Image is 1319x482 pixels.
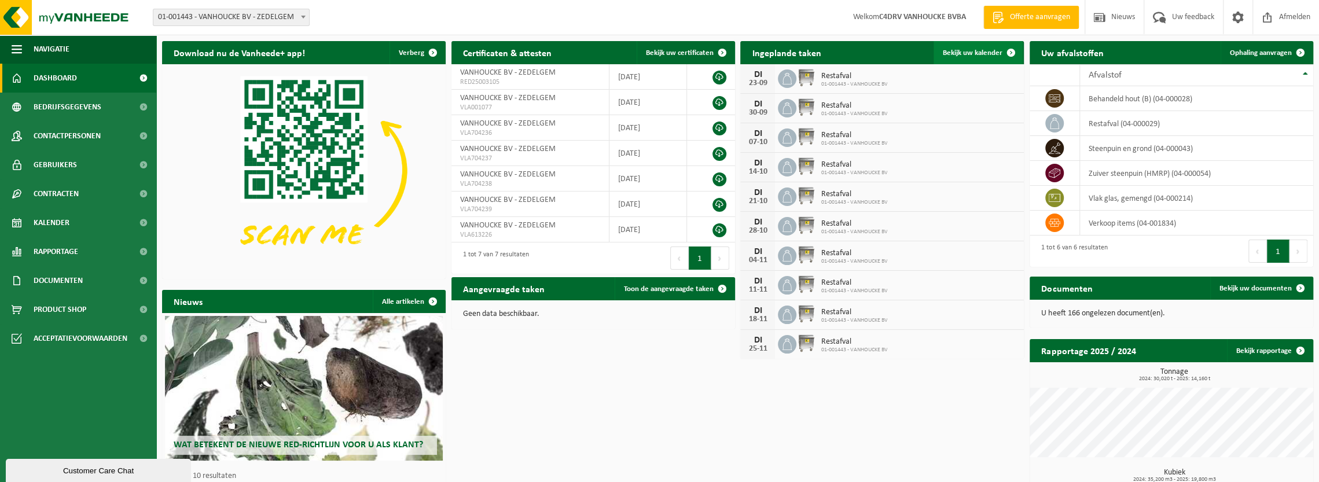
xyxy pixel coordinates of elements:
td: [DATE] [609,217,687,242]
span: Restafval [821,308,887,317]
span: Offerte aanvragen [1007,12,1073,23]
span: Dashboard [34,64,77,93]
span: Acceptatievoorwaarden [34,324,127,353]
td: vlak glas, gemengd (04-000214) [1080,186,1313,211]
span: Gebruikers [34,150,77,179]
td: [DATE] [609,115,687,141]
span: VLA613226 [460,230,600,240]
span: Product Shop [34,295,86,324]
div: 1 tot 7 van 7 resultaten [457,245,529,271]
div: 11-11 [746,286,769,294]
a: Wat betekent de nieuwe RED-richtlijn voor u als klant? [165,316,443,461]
h2: Rapportage 2025 / 2024 [1030,339,1147,362]
td: zuiver steenpuin (HMRP) (04-000054) [1080,161,1313,186]
a: Ophaling aanvragen [1221,41,1312,64]
button: 1 [689,246,711,270]
span: Restafval [821,219,887,229]
span: Restafval [821,101,887,111]
span: VANHOUCKE BV - ZEDELGEM [460,221,556,230]
span: Restafval [821,278,887,288]
span: VANHOUCKE BV - ZEDELGEM [460,94,556,102]
span: VANHOUCKE BV - ZEDELGEM [460,170,556,179]
div: DI [746,336,769,345]
button: 1 [1267,240,1289,263]
p: U heeft 166 ongelezen document(en). [1041,310,1302,318]
span: Restafval [821,160,887,170]
p: 1 van 10 resultaten [174,472,440,480]
h2: Nieuws [162,290,214,312]
a: Bekijk uw kalender [934,41,1023,64]
div: 30-09 [746,109,769,117]
a: Toon de aangevraagde taken [615,277,734,300]
td: [DATE] [609,90,687,115]
img: WB-1100-GAL-GY-02 [796,304,816,323]
td: restafval (04-000029) [1080,111,1313,136]
span: Contactpersonen [34,122,101,150]
span: Verberg [399,49,424,57]
img: WB-1100-GAL-GY-02 [796,68,816,87]
span: RED25003105 [460,78,600,87]
span: Restafval [821,249,887,258]
span: VANHOUCKE BV - ZEDELGEM [460,68,556,77]
span: 01-001443 - VANHOUCKE BV [821,229,887,236]
td: [DATE] [609,64,687,90]
img: WB-1100-GAL-GY-02 [796,245,816,264]
p: Geen data beschikbaar. [463,310,723,318]
h3: Tonnage [1035,368,1313,382]
span: Restafval [821,131,887,140]
div: DI [746,277,769,286]
button: Next [711,246,729,270]
div: 1 tot 6 van 6 resultaten [1035,238,1107,264]
span: 01-001443 - VANHOUCKE BV [821,258,887,265]
td: [DATE] [609,166,687,192]
h2: Ingeplande taken [740,41,832,64]
td: [DATE] [609,192,687,217]
div: 07-10 [746,138,769,146]
span: Restafval [821,337,887,347]
span: 01-001443 - VANHOUCKE BV [821,317,887,324]
span: Rapportage [34,237,78,266]
span: VLA704239 [460,205,600,214]
span: VLA704237 [460,154,600,163]
span: 01-001443 - VANHOUCKE BV - ZEDELGEM [153,9,310,26]
span: Kalender [34,208,69,237]
span: 01-001443 - VANHOUCKE BV - ZEDELGEM [153,9,309,25]
span: Contracten [34,179,79,208]
span: VLA704236 [460,128,600,138]
span: 01-001443 - VANHOUCKE BV [821,347,887,354]
span: Bekijk uw documenten [1219,285,1292,292]
span: 01-001443 - VANHOUCKE BV [821,111,887,117]
span: VANHOUCKE BV - ZEDELGEM [460,196,556,204]
div: 14-10 [746,168,769,176]
div: DI [746,129,769,138]
span: Bedrijfsgegevens [34,93,101,122]
span: Bekijk uw certificaten [646,49,714,57]
div: 25-11 [746,345,769,353]
img: WB-1100-GAL-GY-02 [796,97,816,117]
span: Navigatie [34,35,69,64]
span: VLA001077 [460,103,600,112]
div: 28-10 [746,227,769,235]
td: behandeld hout (B) (04-000028) [1080,86,1313,111]
strong: C4DRV VANHOUCKE BVBA [879,13,966,21]
span: Wat betekent de nieuwe RED-richtlijn voor u als klant? [174,440,423,450]
span: 01-001443 - VANHOUCKE BV [821,170,887,176]
a: Alle artikelen [373,290,444,313]
iframe: chat widget [6,457,193,482]
td: verkoop items (04-001834) [1080,211,1313,236]
span: VLA704238 [460,179,600,189]
img: WB-1100-GAL-GY-02 [796,186,816,205]
span: 01-001443 - VANHOUCKE BV [821,81,887,88]
a: Bekijk rapportage [1227,339,1312,362]
div: DI [746,188,769,197]
button: Next [1289,240,1307,263]
a: Offerte aanvragen [983,6,1079,29]
span: Afvalstof [1089,71,1122,80]
img: WB-1100-GAL-GY-02 [796,156,816,176]
img: WB-1100-GAL-GY-02 [796,127,816,146]
button: Previous [670,246,689,270]
h2: Certificaten & attesten [451,41,563,64]
span: Restafval [821,72,887,81]
img: WB-1100-GAL-GY-02 [796,333,816,353]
